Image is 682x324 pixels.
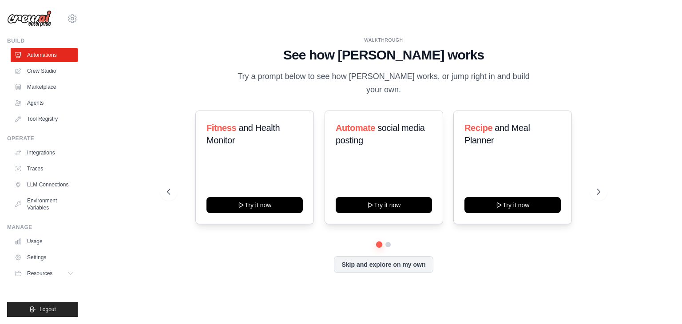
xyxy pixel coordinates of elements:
[11,96,78,110] a: Agents
[11,112,78,126] a: Tool Registry
[206,197,303,213] button: Try it now
[7,224,78,231] div: Manage
[464,123,530,145] span: and Meal Planner
[11,162,78,176] a: Traces
[7,37,78,44] div: Build
[206,123,236,133] span: Fitness
[11,80,78,94] a: Marketplace
[7,302,78,317] button: Logout
[27,270,52,277] span: Resources
[40,306,56,313] span: Logout
[11,178,78,192] a: LLM Connections
[11,64,78,78] a: Crew Studio
[334,256,433,273] button: Skip and explore on my own
[11,250,78,265] a: Settings
[336,123,425,145] span: social media posting
[167,47,600,63] h1: See how [PERSON_NAME] works
[464,123,492,133] span: Recipe
[167,37,600,43] div: WALKTHROUGH
[336,123,375,133] span: Automate
[336,197,432,213] button: Try it now
[234,70,533,96] p: Try a prompt below to see how [PERSON_NAME] works, or jump right in and build your own.
[206,123,280,145] span: and Health Monitor
[11,234,78,249] a: Usage
[11,266,78,281] button: Resources
[464,197,561,213] button: Try it now
[11,194,78,215] a: Environment Variables
[7,135,78,142] div: Operate
[11,48,78,62] a: Automations
[11,146,78,160] a: Integrations
[7,10,52,27] img: Logo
